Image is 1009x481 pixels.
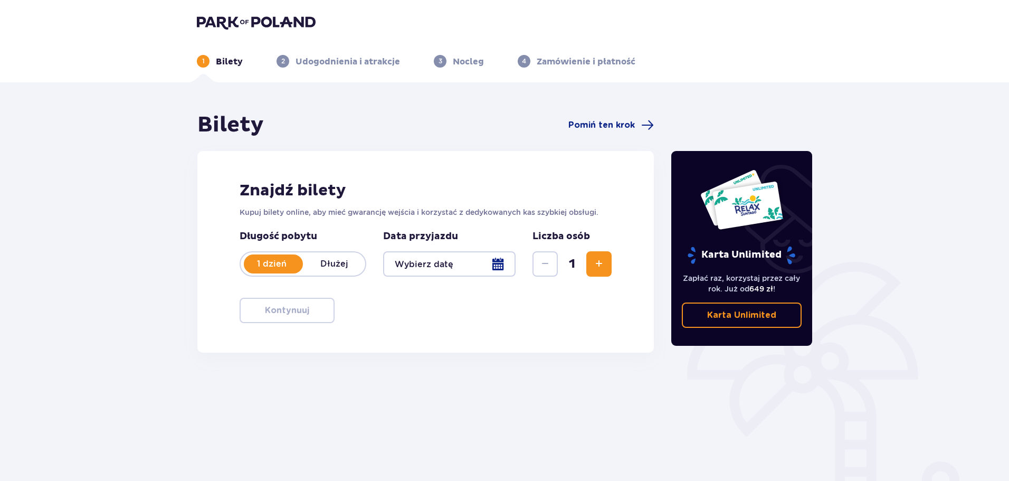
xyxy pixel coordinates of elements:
[240,207,612,218] p: Kupuj bilety online, aby mieć gwarancję wejścia i korzystać z dedykowanych kas szybkiej obsługi.
[568,119,635,131] span: Pomiń ten krok
[682,303,802,328] a: Karta Unlimited
[532,251,558,277] button: Zmniejsz
[296,56,400,68] p: Udogodnienia i atrakcje
[434,55,484,68] div: 3Nocleg
[265,305,309,316] p: Kontynuuj
[687,246,796,265] p: Karta Unlimited
[240,230,366,243] p: Długość pobytu
[197,55,243,68] div: 1Bilety
[560,256,584,272] span: 1
[240,298,335,323] button: Kontynuuj
[197,112,264,138] h1: Bilety
[586,251,612,277] button: Zwiększ
[303,258,365,270] p: Dłużej
[700,169,784,230] img: Dwie karty całoroczne do Suntago z napisem 'UNLIMITED RELAX', na białym tle z tropikalnymi liśćmi...
[383,230,458,243] p: Data przyjazdu
[532,230,590,243] p: Liczba osób
[240,181,612,201] h2: Znajdź bilety
[522,56,526,66] p: 4
[197,15,316,30] img: Park of Poland logo
[682,273,802,294] p: Zapłać raz, korzystaj przez cały rok. Już od !
[749,285,773,293] span: 649 zł
[707,309,776,321] p: Karta Unlimited
[537,56,635,68] p: Zamówienie i płatność
[277,55,400,68] div: 2Udogodnienia i atrakcje
[439,56,442,66] p: 3
[453,56,484,68] p: Nocleg
[202,56,205,66] p: 1
[216,56,243,68] p: Bilety
[568,119,654,131] a: Pomiń ten krok
[241,258,303,270] p: 1 dzień
[518,55,635,68] div: 4Zamówienie i płatność
[281,56,285,66] p: 2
